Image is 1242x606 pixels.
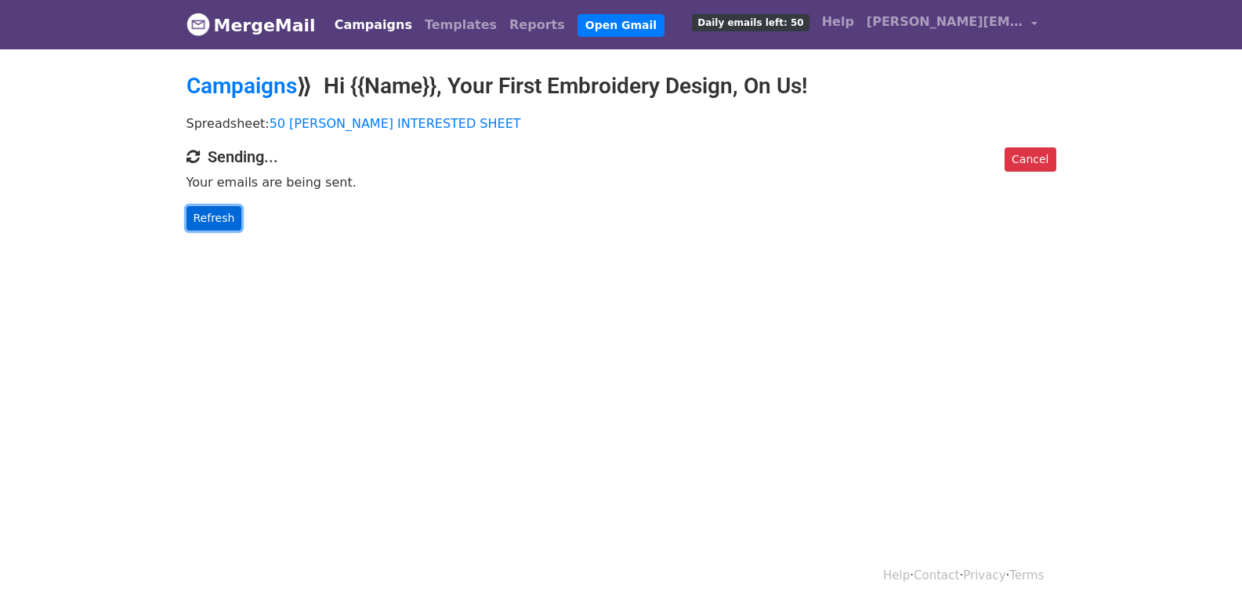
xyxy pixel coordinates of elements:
a: Daily emails left: 50 [686,6,815,38]
a: Contact [914,568,959,582]
a: Terms [1009,568,1044,582]
img: MergeMail logo [186,13,210,36]
p: Spreadsheet: [186,115,1056,132]
a: Refresh [186,206,242,230]
p: Your emails are being sent. [186,174,1056,191]
span: [PERSON_NAME][EMAIL_ADDRESS][DOMAIN_NAME] [867,13,1023,31]
span: Daily emails left: 50 [692,14,809,31]
a: MergeMail [186,9,316,42]
h2: ⟫ Hi {{Name}}, Your First Embroidery Design, On Us! [186,73,1056,100]
a: Open Gmail [578,14,664,37]
h4: Sending... [186,147,1056,166]
a: Help [883,568,910,582]
a: Reports [503,9,571,41]
a: Templates [418,9,503,41]
a: [PERSON_NAME][EMAIL_ADDRESS][DOMAIN_NAME] [860,6,1044,43]
a: Privacy [963,568,1005,582]
a: Campaigns [328,9,418,41]
a: 50 [PERSON_NAME] INTERESTED SHEET [270,116,521,131]
a: Cancel [1005,147,1056,172]
iframe: Chat Widget [1164,531,1242,606]
a: Campaigns [186,73,297,99]
a: Help [816,6,860,38]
